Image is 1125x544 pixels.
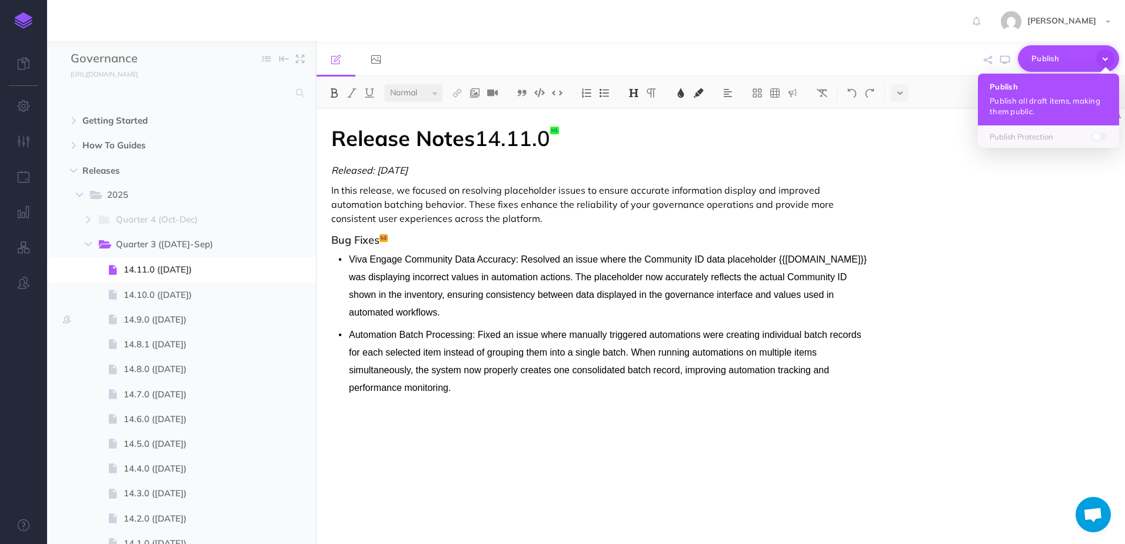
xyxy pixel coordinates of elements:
[364,88,375,98] img: Underline button
[599,88,610,98] img: Unordered list button
[675,88,686,98] img: Text color button
[331,234,868,246] h3: Bug Fixes
[116,213,228,228] span: Quarter 4 (Oct-Dec)
[1001,11,1021,32] img: 25b9847aac5dbfcd06a786ee14657274.jpg
[82,164,231,178] span: Releases
[628,88,639,98] img: Headings dropdown button
[331,125,475,151] span: Release Notes
[116,237,228,253] span: Quarter 3 ([DATE]-Sep)
[864,88,875,98] img: Redo
[331,164,408,176] span: Released: [DATE]
[124,486,245,500] span: 14.3.0 ([DATE])
[723,88,733,98] img: Alignment dropdown menu button
[787,88,798,98] img: Callout dropdown menu button
[1076,497,1111,532] a: Open chat
[646,88,657,98] img: Paragraph button
[990,95,1107,117] p: Publish all draft items, making them public.
[124,387,245,402] span: 14.7.0 ([DATE])
[349,330,861,393] span: Automation Batch Processing: Fixed an issue where manually triggered automations were creating in...
[124,462,245,476] span: 14.4.0 ([DATE])
[124,412,245,426] span: 14.6.0 ([DATE])
[82,114,231,128] span: Getting Started
[124,362,245,376] span: 14.8.0 ([DATE])
[71,70,138,78] small: [URL][DOMAIN_NAME]
[487,88,498,98] img: Add video button
[124,337,245,351] span: 14.8.1 ([DATE])
[1018,45,1119,72] button: Publish
[347,88,357,98] img: Italic button
[124,512,245,526] span: 14.2.0 ([DATE])
[817,88,827,98] img: Clear styles button
[107,188,228,203] span: 2025
[534,88,545,97] img: Code block button
[329,88,340,98] img: Bold button
[517,88,527,98] img: Blockquote button
[693,88,704,98] img: Text background color button
[470,88,480,98] img: Add image button
[770,88,780,98] img: Create table button
[990,131,1107,142] p: Publish Protection
[1031,49,1090,68] span: Publish
[124,437,245,451] span: 14.5.0 ([DATE])
[990,82,1107,91] h4: Publish
[47,68,149,79] a: [URL][DOMAIN_NAME]
[978,74,1119,125] button: Publish Publish all draft items, making them public.
[71,50,209,68] input: Documentation Name
[581,88,592,98] img: Ordered list button
[124,313,245,327] span: 14.9.0 ([DATE])
[349,254,867,317] span: Viva Engage Community Data Accuracy: Resolved an issue where the Community ID data placeholder {{...
[1021,15,1102,26] span: [PERSON_NAME]
[82,138,231,152] span: How To Guides
[847,88,857,98] img: Undo
[552,88,562,97] img: Inline code button
[71,82,289,104] input: Search
[475,125,550,151] span: 14.11.0
[331,183,868,225] p: In this release, we focused on resolving placeholder issues to ensure accurate information displa...
[452,88,462,98] img: Link button
[15,12,32,29] img: logo-mark.svg
[124,288,245,302] span: 14.10.0 ([DATE])
[124,263,245,277] span: 14.11.0 ([DATE])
